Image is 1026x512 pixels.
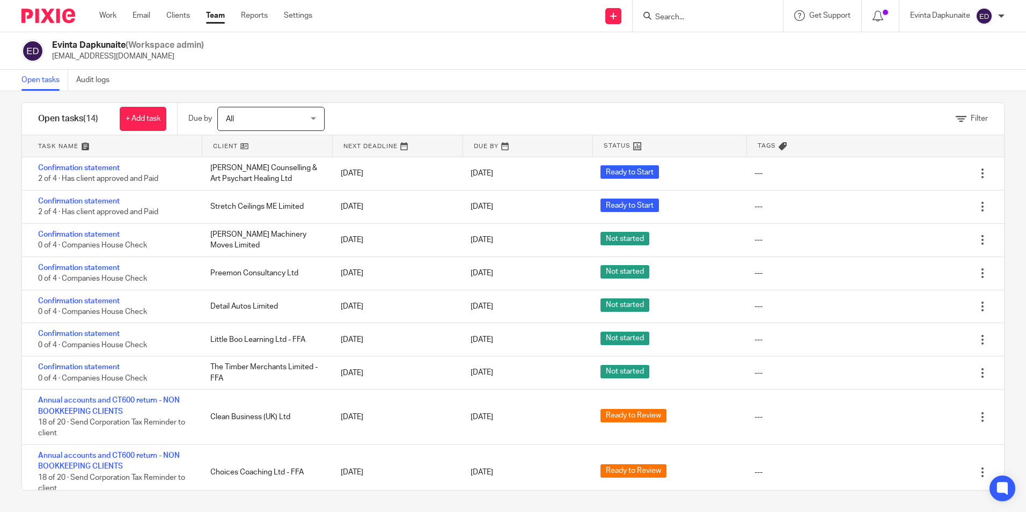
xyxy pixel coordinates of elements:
input: Search [654,13,751,23]
div: [DATE] [330,296,460,317]
div: Clean Business (UK) Ltd [200,406,329,428]
a: Open tasks [21,70,68,91]
span: [DATE] [471,336,493,343]
a: Confirmation statement [38,231,120,238]
div: Stretch Ceilings ME Limited [200,196,329,217]
div: [DATE] [330,462,460,483]
div: --- [754,201,763,212]
span: Filter [971,115,988,122]
span: 0 of 4 · Companies House Check [38,275,147,282]
span: Ready to Start [600,199,659,212]
span: Not started [600,265,649,279]
span: (14) [83,114,98,123]
div: --- [754,412,763,422]
span: [DATE] [471,170,493,177]
span: Tags [758,141,776,150]
a: Annual accounts and CT600 return - NON BOOKKEEPING CLIENTS [38,452,180,470]
a: Clients [166,10,190,21]
div: --- [754,268,763,279]
a: + Add task [120,107,166,131]
img: svg%3E [21,40,44,62]
span: 0 of 4 · Companies House Check [38,341,147,349]
div: [DATE] [330,229,460,251]
a: Settings [284,10,312,21]
div: --- [754,168,763,179]
a: Reports [241,10,268,21]
h1: Open tasks [38,113,98,125]
a: Annual accounts and CT600 return - NON BOOKKEEPING CLIENTS [38,397,180,415]
span: [DATE] [471,303,493,310]
img: svg%3E [976,8,993,25]
h2: Evinta Dapkunaite [52,40,204,51]
div: [DATE] [330,262,460,284]
span: 18 of 20 · Send Corporation Tax Reminder to client [38,474,185,493]
a: Work [99,10,116,21]
div: Detail Autos Limited [200,296,329,317]
span: Get Support [809,12,851,19]
span: [DATE] [471,236,493,244]
p: Due by [188,113,212,124]
span: 0 of 4 · Companies House Check [38,308,147,316]
div: [DATE] [330,329,460,350]
span: Not started [600,332,649,345]
p: [EMAIL_ADDRESS][DOMAIN_NAME] [52,51,204,62]
span: 18 of 20 · Send Corporation Tax Reminder to client [38,419,185,437]
div: Little Boo Learning Ltd - FFA [200,329,329,350]
span: 2 of 4 · Has client approved and Paid [38,208,158,216]
span: 0 of 4 · Companies House Check [38,375,147,382]
a: Confirmation statement [38,264,120,272]
p: Evinta Dapkunaite [910,10,970,21]
div: Preemon Consultancy Ltd [200,262,329,284]
span: [DATE] [471,269,493,277]
span: All [226,115,234,123]
div: --- [754,235,763,245]
span: 2 of 4 · Has client approved and Paid [38,175,158,183]
img: Pixie [21,9,75,23]
div: --- [754,368,763,378]
div: The Timber Merchants Limited - FFA [200,356,329,389]
span: Ready to Start [600,165,659,179]
span: Ready to Review [600,409,666,422]
a: Confirmation statement [38,363,120,371]
div: [PERSON_NAME] Machinery Moves Limited [200,224,329,257]
span: [DATE] [471,369,493,377]
div: [DATE] [330,362,460,384]
span: 0 of 4 · Companies House Check [38,242,147,249]
span: [DATE] [471,203,493,210]
div: [DATE] [330,163,460,184]
a: Confirmation statement [38,198,120,205]
span: Not started [600,232,649,245]
div: --- [754,467,763,478]
span: Not started [600,365,649,378]
span: Not started [600,298,649,312]
div: Choices Coaching Ltd - FFA [200,462,329,483]
span: (Workspace admin) [126,41,204,49]
div: --- [754,301,763,312]
a: Confirmation statement [38,297,120,305]
a: Confirmation statement [38,330,120,338]
div: [PERSON_NAME] Counselling & Art Psychart Healing Ltd [200,157,329,190]
div: [DATE] [330,196,460,217]
a: Team [206,10,225,21]
a: Confirmation statement [38,164,120,172]
div: --- [754,334,763,345]
a: Audit logs [76,70,118,91]
span: [DATE] [471,469,493,476]
span: [DATE] [471,413,493,421]
span: Status [604,141,631,150]
a: Email [133,10,150,21]
span: Ready to Review [600,464,666,478]
div: [DATE] [330,406,460,428]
